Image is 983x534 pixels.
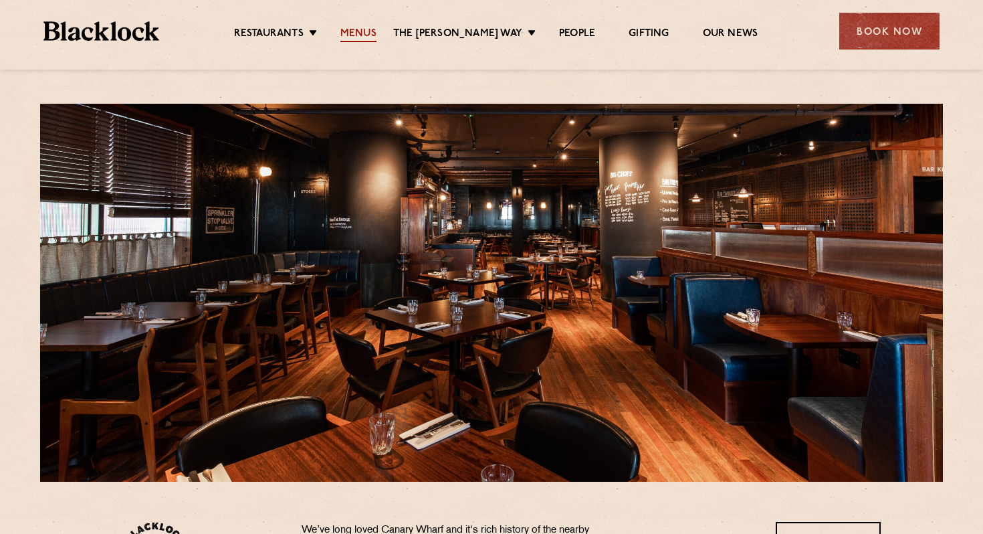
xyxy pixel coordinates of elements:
[559,27,595,42] a: People
[43,21,159,41] img: BL_Textured_Logo-footer-cropped.svg
[393,27,522,42] a: The [PERSON_NAME] Way
[839,13,940,50] div: Book Now
[234,27,304,42] a: Restaurants
[629,27,669,42] a: Gifting
[340,27,376,42] a: Menus
[703,27,758,42] a: Our News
